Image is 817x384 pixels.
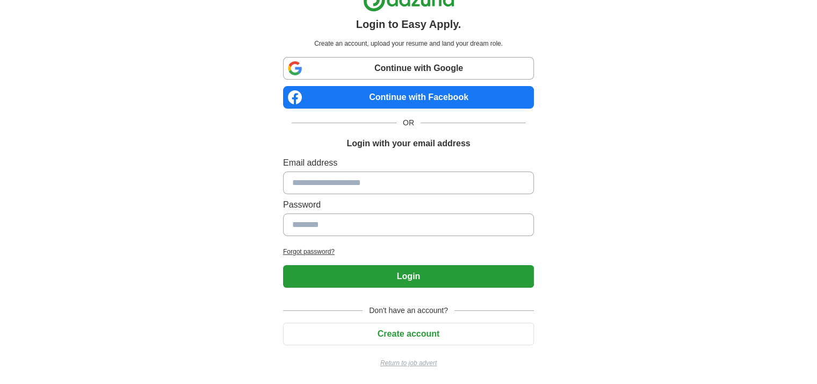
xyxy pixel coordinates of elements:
[396,117,421,129] span: OR
[346,137,470,150] h1: Login with your email address
[283,198,534,211] label: Password
[283,329,534,338] a: Create account
[283,358,534,368] a: Return to job advert
[283,86,534,109] a: Continue with Facebook
[283,157,534,169] label: Email address
[363,305,454,316] span: Don't have an account?
[283,57,534,80] a: Continue with Google
[283,323,534,345] button: Create account
[283,265,534,288] button: Login
[283,247,534,257] a: Forgot password?
[356,16,461,32] h1: Login to Easy Apply.
[285,39,532,48] p: Create an account, upload your resume and land your dream role.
